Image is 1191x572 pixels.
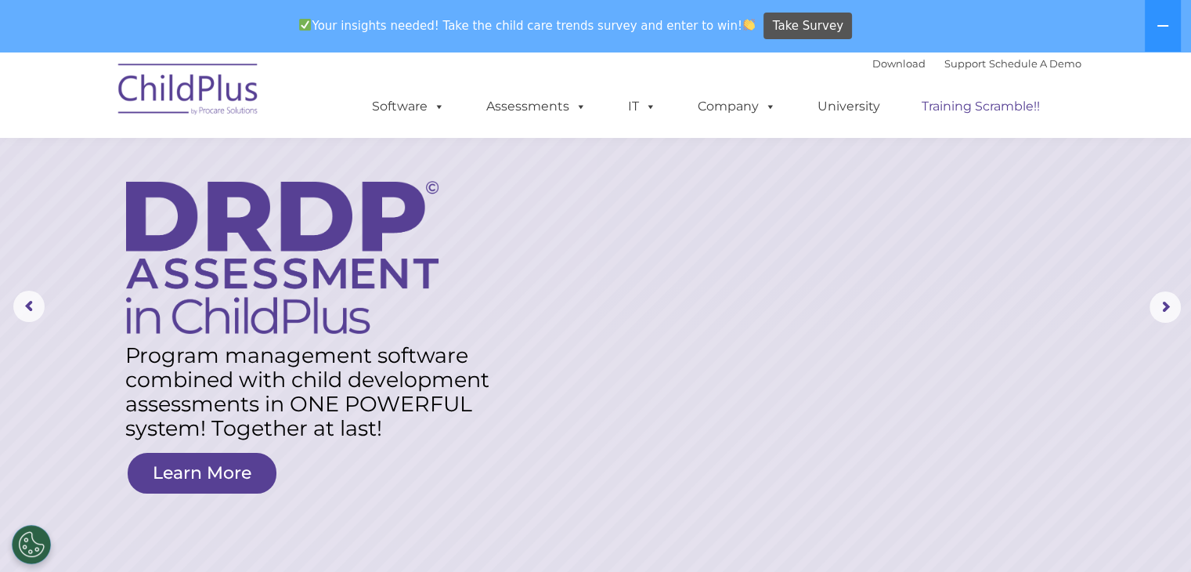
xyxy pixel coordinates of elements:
button: Cookies Settings [12,525,51,564]
a: Take Survey [763,13,852,40]
a: University [802,91,896,122]
a: Support [944,57,986,70]
a: Training Scramble!! [906,91,1056,122]
img: 👏 [743,19,755,31]
span: Last name [218,103,265,115]
img: ✅ [299,19,311,31]
font: | [872,57,1081,70]
img: DRDP Assessment in ChildPlus [126,181,439,334]
a: Schedule A Demo [989,57,1081,70]
a: Assessments [471,91,602,122]
span: Take Survey [773,13,843,40]
a: Software [356,91,460,122]
img: ChildPlus by Procare Solutions [110,52,267,131]
span: Phone number [218,168,284,179]
span: Your insights needed! Take the child care trends survey and enter to win! [293,10,762,41]
a: Company [682,91,792,122]
rs-layer: Program management software combined with child development assessments in ONE POWERFUL system! T... [125,343,507,440]
a: Download [872,57,926,70]
a: IT [612,91,672,122]
a: Learn More [128,453,276,494]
